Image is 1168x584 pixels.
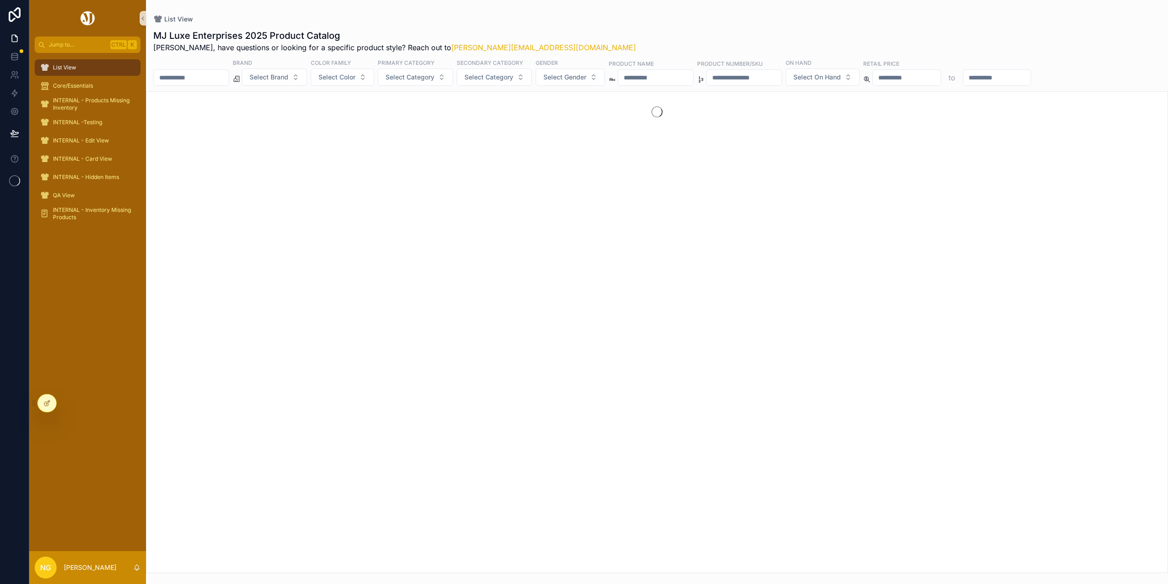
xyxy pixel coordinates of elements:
[49,41,107,48] span: Jump to...
[311,58,351,67] label: Color Family
[464,73,513,82] span: Select Category
[311,68,374,86] button: Select Button
[457,68,532,86] button: Select Button
[53,206,131,221] span: INTERNAL - Inventory Missing Products
[949,72,955,83] p: to
[536,58,558,67] label: Gender
[786,58,812,67] label: On Hand
[863,59,899,68] label: Retail Price
[79,11,96,26] img: App logo
[386,73,434,82] span: Select Category
[233,58,252,67] label: Brand
[451,43,636,52] a: [PERSON_NAME][EMAIL_ADDRESS][DOMAIN_NAME]
[129,41,136,48] span: K
[697,59,763,68] label: Product Number/SKU
[35,37,141,53] button: Jump to...CtrlK
[35,78,141,94] a: Core/Essentials
[35,132,141,149] a: INTERNAL - Edit View
[53,174,119,181] span: INTERNAL - Hidden Items
[35,169,141,185] a: INTERNAL - Hidden Items
[53,192,75,199] span: QA View
[53,82,93,89] span: Core/Essentials
[53,155,112,163] span: INTERNAL - Card View
[35,151,141,167] a: INTERNAL - Card View
[53,137,109,144] span: INTERNAL - Edit View
[110,40,127,49] span: Ctrl
[378,58,434,67] label: Primary Category
[536,68,605,86] button: Select Button
[153,15,193,24] a: List View
[153,42,636,53] span: [PERSON_NAME], have questions or looking for a specific product style? Reach out to
[53,119,102,126] span: INTERNAL -Testing
[53,64,76,71] span: List View
[153,29,636,42] h1: MJ Luxe Enterprises 2025 Product Catalog
[242,68,307,86] button: Select Button
[793,73,841,82] span: Select On Hand
[40,562,51,573] span: NG
[250,73,288,82] span: Select Brand
[29,53,146,234] div: scrollable content
[64,563,116,572] p: [PERSON_NAME]
[35,187,141,204] a: QA View
[318,73,355,82] span: Select Color
[543,73,586,82] span: Select Gender
[786,68,860,86] button: Select Button
[53,97,131,111] span: INTERNAL - Products Missing Inventory
[35,114,141,131] a: INTERNAL -Testing
[609,59,654,68] label: Product Name
[457,58,523,67] label: Secondary Category
[35,205,141,222] a: INTERNAL - Inventory Missing Products
[378,68,453,86] button: Select Button
[35,96,141,112] a: INTERNAL - Products Missing Inventory
[35,59,141,76] a: List View
[164,15,193,24] span: List View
